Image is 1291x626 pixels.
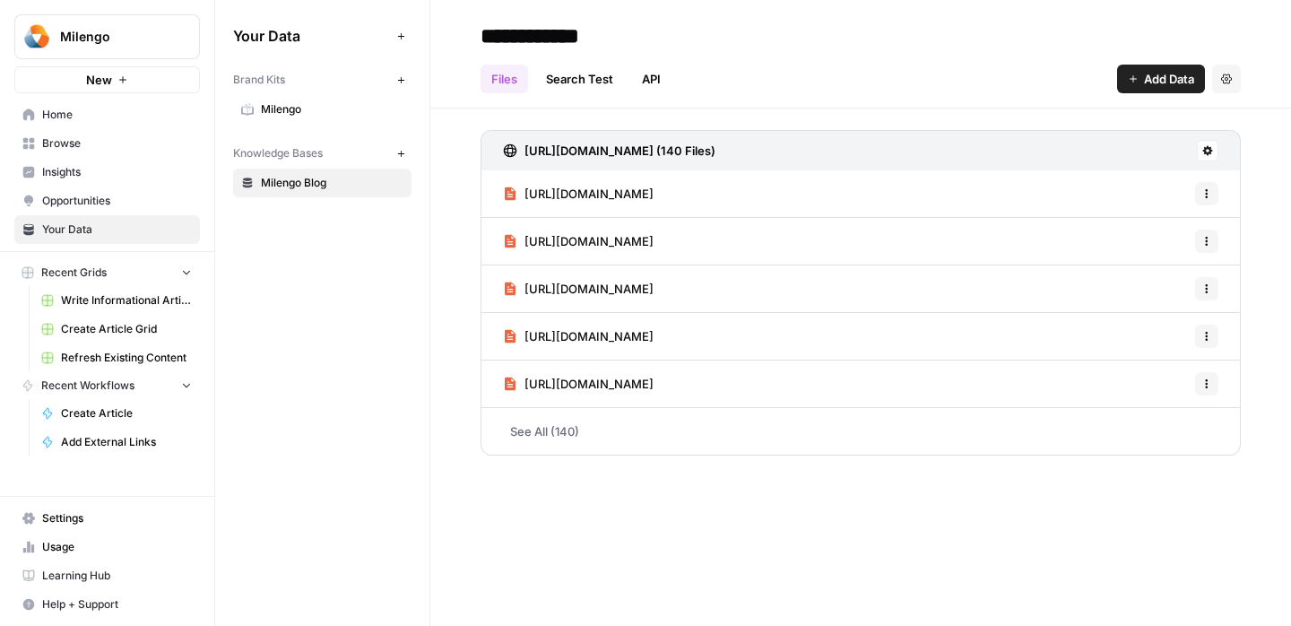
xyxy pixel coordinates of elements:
[14,129,200,158] a: Browse
[503,170,654,217] a: [URL][DOMAIN_NAME]
[503,131,715,170] a: [URL][DOMAIN_NAME] (140 Files)
[14,590,200,619] button: Help + Support
[14,533,200,561] a: Usage
[14,215,200,244] a: Your Data
[503,361,654,407] a: [URL][DOMAIN_NAME]
[535,65,624,93] a: Search Test
[14,259,200,286] button: Recent Grids
[42,107,192,123] span: Home
[42,135,192,152] span: Browse
[33,428,200,456] a: Add External Links
[524,280,654,298] span: [URL][DOMAIN_NAME]
[14,14,200,59] button: Workspace: Milengo
[14,372,200,399] button: Recent Workflows
[14,66,200,93] button: New
[524,142,715,160] h3: [URL][DOMAIN_NAME] (140 Files)
[14,158,200,187] a: Insights
[503,218,654,265] a: [URL][DOMAIN_NAME]
[42,164,192,180] span: Insights
[86,71,112,89] span: New
[42,539,192,555] span: Usage
[233,95,412,124] a: Milengo
[61,292,192,309] span: Write Informational Article
[261,175,403,191] span: Milengo Blog
[524,232,654,250] span: [URL][DOMAIN_NAME]
[14,100,200,129] a: Home
[1144,70,1194,88] span: Add Data
[41,378,134,394] span: Recent Workflows
[14,561,200,590] a: Learning Hub
[42,568,192,584] span: Learning Hub
[1117,65,1205,93] button: Add Data
[33,399,200,428] a: Create Article
[42,510,192,526] span: Settings
[33,343,200,372] a: Refresh Existing Content
[61,434,192,450] span: Add External Links
[42,222,192,238] span: Your Data
[524,327,654,345] span: [URL][DOMAIN_NAME]
[33,286,200,315] a: Write Informational Article
[21,21,53,53] img: Milengo Logo
[42,193,192,209] span: Opportunities
[33,315,200,343] a: Create Article Grid
[14,504,200,533] a: Settings
[481,408,1241,455] a: See All (140)
[524,375,654,393] span: [URL][DOMAIN_NAME]
[503,265,654,312] a: [URL][DOMAIN_NAME]
[524,185,654,203] span: [URL][DOMAIN_NAME]
[61,350,192,366] span: Refresh Existing Content
[14,187,200,215] a: Opportunities
[61,321,192,337] span: Create Article Grid
[261,101,403,117] span: Milengo
[631,65,671,93] a: API
[481,65,528,93] a: Files
[233,145,323,161] span: Knowledge Bases
[233,169,412,197] a: Milengo Blog
[233,72,285,88] span: Brand Kits
[503,313,654,360] a: [URL][DOMAIN_NAME]
[42,596,192,613] span: Help + Support
[61,405,192,422] span: Create Article
[41,265,107,281] span: Recent Grids
[60,28,169,46] span: Milengo
[233,25,390,47] span: Your Data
